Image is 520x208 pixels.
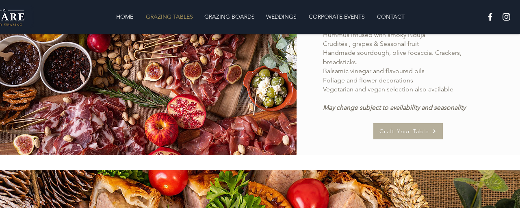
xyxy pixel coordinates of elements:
[323,67,425,75] span: Balsamic vinegar and flavoured oils
[323,104,466,111] span: May change subject to availability and seasonality
[198,9,260,25] a: GRAZING BOARDS
[142,9,197,25] p: GRAZING TABLES
[262,9,301,25] p: WEDDINGS
[61,9,459,25] nav: Site
[323,76,413,84] span: Foliage and flower decorations
[323,40,419,48] span: Crudités , grapes & Seasonal fruit
[112,9,137,25] p: HOME
[260,9,303,25] a: WEDDINGS
[373,9,409,25] p: CONTACT
[485,12,495,22] img: White Facebook Icon
[303,9,371,25] a: CORPORATE EVENTS
[379,128,429,135] span: Craft Your Table
[110,9,140,25] a: HOME
[323,31,425,39] span: Hummus infused with smoky Nduja
[373,123,443,139] a: Craft Your Table
[482,170,520,208] iframe: Wix Chat
[501,12,511,22] img: White Instagram Icon
[200,9,259,25] p: GRAZING BOARDS
[305,9,369,25] p: CORPORATE EVENTS
[371,9,410,25] a: CONTACT
[323,49,461,65] span: Handmade sourdough, olive focaccia. Crackers, breadsticks.
[485,12,511,22] ul: Social Bar
[140,9,198,25] a: GRAZING TABLES
[323,85,453,93] span: Vegetarian and vegan selection also available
